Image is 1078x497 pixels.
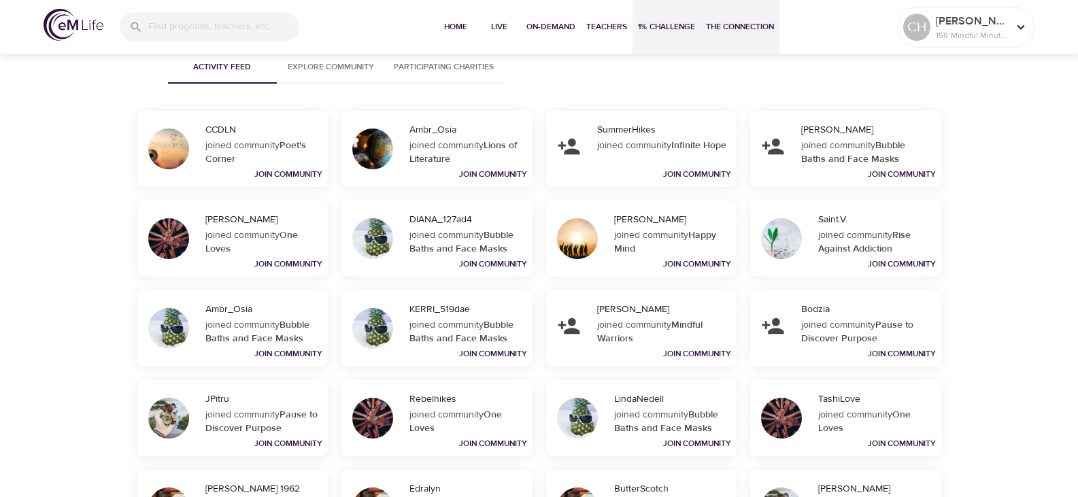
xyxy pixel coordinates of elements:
[205,228,320,256] div: joined community
[936,13,1008,29] p: [PERSON_NAME]
[526,20,575,34] span: On-Demand
[663,348,731,359] a: Join Community
[205,303,323,316] div: Ambr_Osia
[801,303,936,316] div: Bodzia
[205,139,306,165] strong: Poet's Corner
[868,438,936,449] a: Join Community
[614,409,718,434] strong: Bubble Baths and Face Masks
[205,229,298,255] strong: One Loves
[254,169,322,179] a: Join Community
[597,303,732,316] div: [PERSON_NAME]
[801,123,936,137] div: [PERSON_NAME]
[586,20,627,34] span: Teachers
[818,408,932,435] div: joined community
[459,258,527,269] a: Join Community
[597,319,703,345] strong: Mindful Warriors
[614,213,732,226] div: [PERSON_NAME]
[801,319,913,345] strong: Pause to Discover Purpose
[409,392,527,406] div: Rebelhikes
[597,123,732,137] div: SummerHikes
[176,60,269,74] span: Activity Feed
[205,409,318,434] strong: Pause to Discover Purpose
[459,438,527,449] a: Join Community
[483,20,516,34] span: Live
[801,139,905,165] strong: Bubble Baths and Face Masks
[148,12,299,41] input: Find programs, teachers, etc...
[597,139,728,152] div: joined community
[597,318,728,345] div: joined community
[638,20,695,34] span: 1% Challenge
[205,392,323,406] div: JPitru
[818,229,911,255] strong: Rise Against Addiction
[205,408,320,435] div: joined community
[409,408,524,435] div: joined community
[818,482,936,496] div: [PERSON_NAME]
[903,14,930,41] div: CH
[409,213,527,226] div: DIANA_127ad4
[614,229,716,255] strong: Happy Mind
[936,29,1008,41] p: 156 Mindful Minutes
[205,213,323,226] div: [PERSON_NAME]
[818,213,936,226] div: Saint.V.
[409,228,524,256] div: joined community
[868,258,936,269] a: Join Community
[818,392,936,406] div: TashiLove
[614,392,732,406] div: LindaNedell
[818,228,932,256] div: joined community
[409,319,513,345] strong: Bubble Baths and Face Masks
[205,319,309,345] strong: Bubble Baths and Face Masks
[439,20,472,34] span: Home
[394,60,494,74] span: Participating Charities
[205,139,320,166] div: joined community
[801,139,932,166] div: joined community
[409,409,502,434] strong: One Loves
[409,318,524,345] div: joined community
[254,348,322,359] a: Join Community
[868,169,936,179] a: Join Community
[459,348,527,359] a: Join Community
[459,169,527,179] a: Join Community
[254,438,322,449] a: Join Community
[409,303,527,316] div: KERRI_519dae
[205,123,323,137] div: CCDLN
[663,438,731,449] a: Join Community
[614,408,728,435] div: joined community
[671,139,726,152] strong: Infinite Hope
[409,139,517,165] strong: Lions of Literature
[285,60,377,74] span: Explore Community
[205,318,320,345] div: joined community
[205,482,323,496] div: [PERSON_NAME] 1962
[409,139,524,166] div: joined community
[409,229,513,255] strong: Bubble Baths and Face Masks
[818,409,911,434] strong: One Loves
[254,258,322,269] a: Join Community
[614,228,728,256] div: joined community
[409,123,527,137] div: Ambr_Osia
[409,482,527,496] div: Edralyn
[663,169,731,179] a: Join Community
[868,348,936,359] a: Join Community
[663,258,731,269] a: Join Community
[614,482,732,496] div: ButterScotch
[706,20,774,34] span: The Connection
[44,9,103,41] img: logo
[801,318,932,345] div: joined community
